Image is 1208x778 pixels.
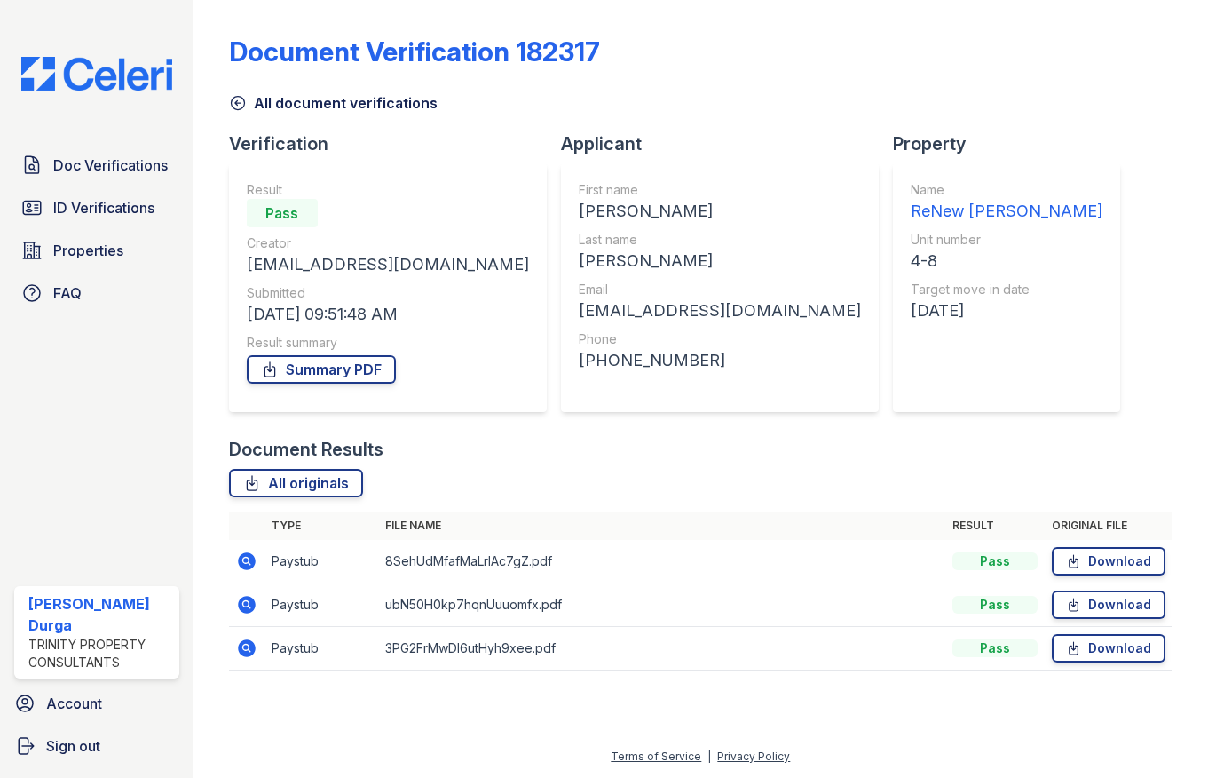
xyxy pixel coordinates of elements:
a: Sign out [7,728,186,764]
a: All document verifications [229,92,438,114]
div: Last name [579,231,861,249]
a: Summary PDF [247,355,396,384]
td: 8SehUdMfafMaLrlAc7gZ.pdf [378,540,946,583]
span: Doc Verifications [53,155,168,176]
img: CE_Logo_Blue-a8612792a0a2168367f1c8372b55b34899dd931a85d93a1a3d3e32e68fde9ad4.png [7,57,186,91]
div: Unit number [911,231,1102,249]
a: ID Verifications [14,190,179,226]
th: Type [264,512,378,540]
th: Original file [1045,512,1172,540]
div: 4-8 [911,249,1102,274]
td: Paystub [264,627,378,671]
td: 3PG2FrMwDl6utHyh9xee.pdf [378,627,946,671]
th: File name [378,512,946,540]
div: Pass [952,639,1038,657]
a: Privacy Policy [717,750,790,763]
div: [DATE] 09:51:48 AM [247,302,529,327]
td: Paystub [264,540,378,583]
span: ID Verifications [53,197,154,218]
div: Result summary [247,334,529,352]
a: Download [1052,634,1165,663]
div: Pass [952,596,1038,614]
div: Property [893,131,1134,156]
span: Account [46,693,102,714]
th: Result [945,512,1045,540]
div: Target move in date [911,281,1102,298]
div: Verification [229,131,561,156]
a: Name ReNew [PERSON_NAME] [911,181,1102,224]
a: Download [1052,547,1165,576]
div: Pass [952,552,1038,570]
span: FAQ [53,282,82,304]
div: Applicant [561,131,893,156]
div: Document Verification 182317 [229,36,600,67]
div: [PHONE_NUMBER] [579,348,861,373]
a: All originals [229,469,363,497]
div: [EMAIL_ADDRESS][DOMAIN_NAME] [579,298,861,323]
div: Phone [579,330,861,348]
a: Doc Verifications [14,147,179,183]
div: [EMAIL_ADDRESS][DOMAIN_NAME] [247,252,529,277]
div: First name [579,181,861,199]
a: FAQ [14,275,179,311]
a: Download [1052,591,1165,619]
td: Paystub [264,583,378,627]
div: Name [911,181,1102,199]
span: Properties [53,240,123,261]
div: Pass [247,199,318,227]
div: Result [247,181,529,199]
div: Creator [247,234,529,252]
a: Terms of Service [611,750,701,763]
div: Submitted [247,284,529,302]
a: Account [7,686,186,721]
div: Document Results [229,437,383,462]
div: ReNew [PERSON_NAME] [911,199,1102,224]
div: [PERSON_NAME] [579,249,861,274]
div: | [707,750,711,763]
div: [DATE] [911,298,1102,323]
a: Properties [14,233,179,268]
td: ubN50H0kp7hqnUuuomfx.pdf [378,583,946,627]
div: [PERSON_NAME] Durga [28,593,172,636]
span: Sign out [46,735,100,757]
div: Trinity Property Consultants [28,636,172,671]
div: [PERSON_NAME] [579,199,861,224]
div: Email [579,281,861,298]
